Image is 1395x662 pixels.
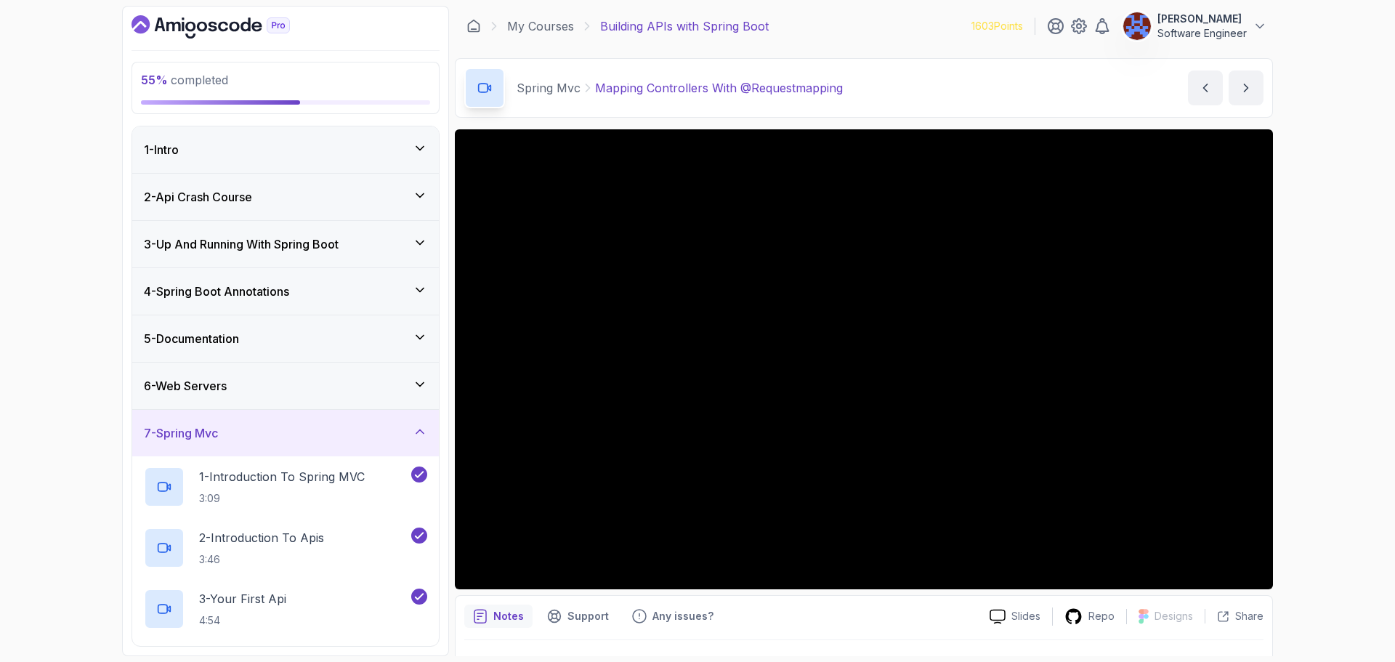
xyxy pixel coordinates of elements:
a: Dashboard [132,15,323,39]
button: Feedback button [623,605,722,628]
p: 3:09 [199,491,365,506]
p: Any issues? [652,609,713,623]
a: Repo [1053,607,1126,626]
a: Slides [978,609,1052,624]
button: user profile image[PERSON_NAME]Software Engineer [1123,12,1267,41]
p: 4:54 [199,613,286,628]
p: Mapping Controllers With @Requestmapping [595,79,843,97]
button: 2-Api Crash Course [132,174,439,220]
p: 1603 Points [971,19,1023,33]
p: Notes [493,609,524,623]
p: Support [567,609,609,623]
h3: 3 - Up And Running With Spring Boot [144,235,339,253]
p: 1 - Introduction To Spring MVC [199,468,365,485]
button: Support button [538,605,618,628]
button: Share [1205,609,1263,623]
p: 2 - Introduction To Apis [199,529,324,546]
span: completed [141,73,228,87]
p: 3:46 [199,552,324,567]
p: 3 - Your First Api [199,590,286,607]
span: 55 % [141,73,168,87]
p: Building APIs with Spring Boot [600,17,769,35]
a: My Courses [507,17,574,35]
p: Spring Mvc [517,79,581,97]
p: Repo [1088,609,1115,623]
button: previous content [1188,70,1223,105]
button: 6-Web Servers [132,363,439,409]
button: 5-Documentation [132,315,439,362]
iframe: 11 - Mapping Controllers with @RequestMapping [455,129,1273,589]
p: [PERSON_NAME] [1157,12,1247,26]
button: next content [1229,70,1263,105]
a: Dashboard [466,19,481,33]
h3: 4 - Spring Boot Annotations [144,283,289,300]
img: user profile image [1123,12,1151,40]
p: Software Engineer [1157,26,1247,41]
h3: 6 - Web Servers [144,377,227,395]
button: 7-Spring Mvc [132,410,439,456]
h3: 1 - Intro [144,141,179,158]
button: 1-Intro [132,126,439,173]
button: 3-Up And Running With Spring Boot [132,221,439,267]
p: Slides [1011,609,1040,623]
button: 3-Your First Api4:54 [144,589,427,629]
p: Share [1235,609,1263,623]
button: 2-Introduction To Apis3:46 [144,528,427,568]
button: 4-Spring Boot Annotations [132,268,439,315]
h3: 7 - Spring Mvc [144,424,218,442]
p: Designs [1155,609,1193,623]
button: 1-Introduction To Spring MVC3:09 [144,467,427,507]
h3: 5 - Documentation [144,330,239,347]
h3: 2 - Api Crash Course [144,188,252,206]
button: notes button [464,605,533,628]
